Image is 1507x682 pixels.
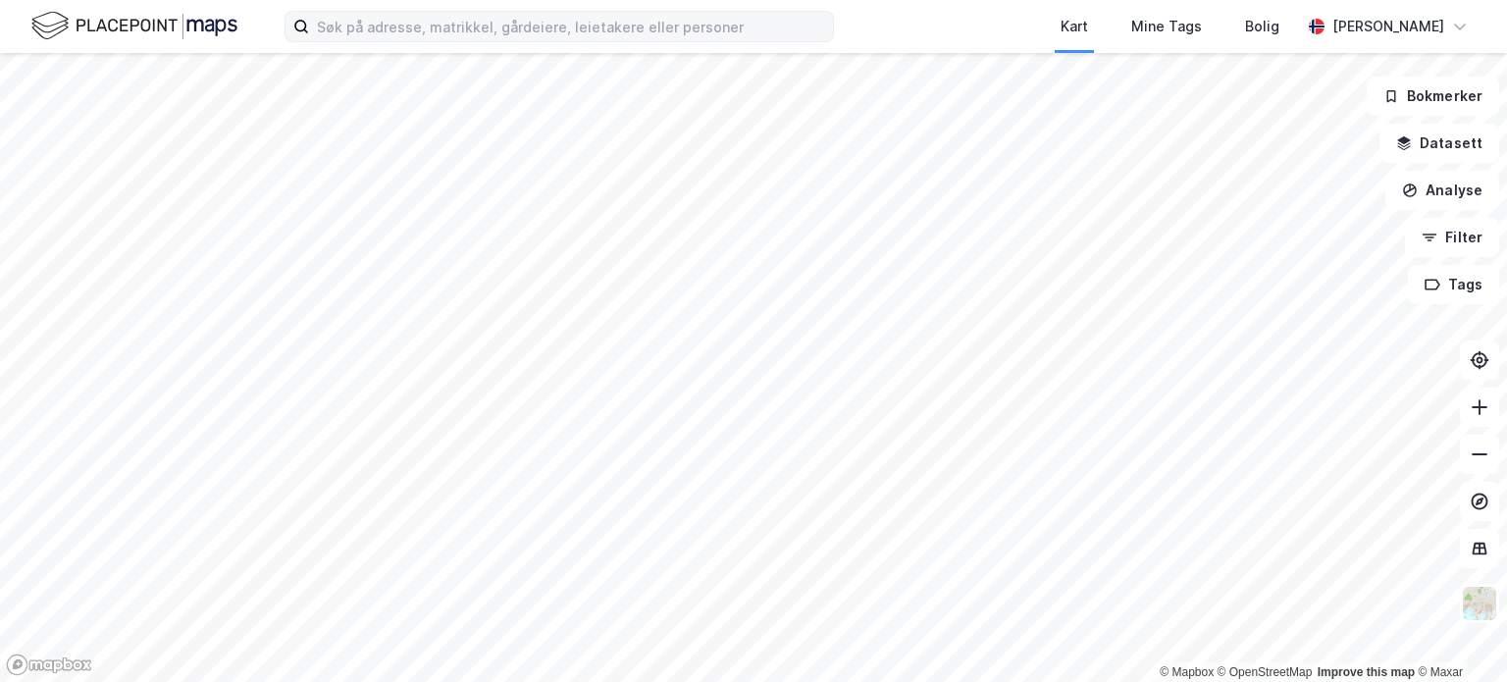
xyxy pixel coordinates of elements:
input: Søk på adresse, matrikkel, gårdeiere, leietakere eller personer [309,12,833,41]
iframe: Chat Widget [1409,588,1507,682]
button: Datasett [1379,124,1499,163]
a: Mapbox [1160,665,1214,679]
button: Filter [1405,218,1499,257]
img: logo.f888ab2527a4732fd821a326f86c7f29.svg [31,9,237,43]
button: Bokmerker [1367,77,1499,116]
div: Kart [1061,15,1088,38]
div: Mine Tags [1131,15,1202,38]
button: Tags [1408,265,1499,304]
a: OpenStreetMap [1218,665,1313,679]
img: Z [1461,585,1498,622]
a: Improve this map [1318,665,1415,679]
button: Analyse [1385,171,1499,210]
div: Bolig [1245,15,1279,38]
div: [PERSON_NAME] [1332,15,1444,38]
a: Mapbox homepage [6,654,92,676]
